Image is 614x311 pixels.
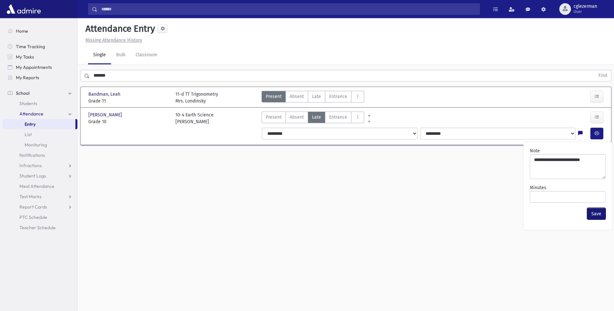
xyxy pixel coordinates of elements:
[3,191,77,202] a: Test Marks
[3,41,77,52] a: Time Tracking
[3,181,77,191] a: Meal Attendance
[175,112,214,125] div: 10-4 Earth Science [PERSON_NAME]
[3,26,77,36] a: Home
[290,93,304,100] span: Absent
[111,46,130,64] a: Bulk
[25,132,32,137] span: List
[574,4,597,9] span: cglezerman
[19,173,46,179] span: Student Logs
[3,129,77,140] a: List
[5,3,42,16] img: AdmirePro
[3,222,77,233] a: Teacher Schedule
[587,208,606,220] button: Save
[312,114,321,121] span: Late
[530,147,540,154] label: Note
[3,109,77,119] a: Attendance
[19,204,47,210] span: Report Cards
[16,64,52,70] span: My Appointments
[3,150,77,160] a: Notifications
[19,163,42,168] span: Infractions
[266,93,282,100] span: Present
[25,142,47,148] span: Monitoring
[3,171,77,181] a: Student Logs
[3,160,77,171] a: Infractions
[312,93,321,100] span: Late
[16,44,45,49] span: Time Tracking
[3,52,77,62] a: My Tasks
[19,225,56,231] span: Teacher Schedule
[83,23,155,34] h5: Attendance Entry
[3,202,77,212] a: Report Cards
[3,212,77,222] a: PTC Schedule
[262,112,364,125] div: AttTypes
[25,121,36,127] span: Entry
[88,112,123,118] span: [PERSON_NAME]
[3,88,77,98] a: School
[175,91,218,104] div: 11-d TT Trigonometry Mrs. Londinsky
[88,98,169,104] span: Grade 11
[19,152,45,158] span: Notifications
[97,3,480,15] input: Search
[262,91,364,104] div: AttTypes
[3,119,75,129] a: Entry
[3,72,77,83] a: My Reports
[16,90,29,96] span: School
[85,38,142,43] u: Missing Attendance History
[88,46,111,64] a: Single
[530,184,546,191] label: Minutes
[130,46,162,64] a: Classroom
[329,114,347,121] span: Entrance
[88,91,122,98] span: Bandman, Leah
[88,118,169,125] span: Grade 10
[3,140,77,150] a: Monitoring
[16,54,34,60] span: My Tasks
[3,98,77,109] a: Students
[19,183,54,189] span: Meal Attendance
[290,114,304,121] span: Absent
[3,62,77,72] a: My Appointments
[595,70,611,81] button: Find
[19,111,43,117] span: Attendance
[329,93,347,100] span: Entrance
[83,38,142,43] a: Missing Attendance History
[19,101,37,106] span: Students
[19,214,47,220] span: PTC Schedule
[19,194,41,199] span: Test Marks
[16,28,28,34] span: Home
[266,114,282,121] span: Present
[16,75,39,80] span: My Reports
[574,9,597,14] span: User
